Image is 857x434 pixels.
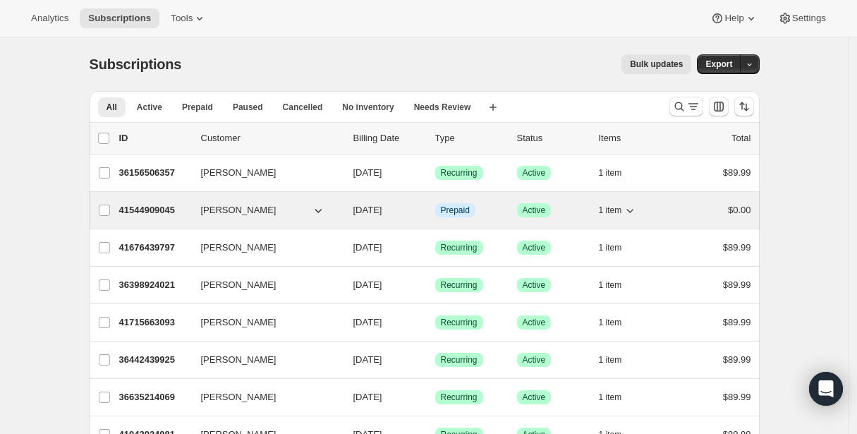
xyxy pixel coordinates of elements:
[669,97,703,116] button: Search and filter results
[353,354,382,365] span: [DATE]
[119,387,751,407] div: 36635214069[PERSON_NAME][DATE]SuccessRecurringSuccessActive1 item$89.99
[731,131,750,145] p: Total
[193,311,334,334] button: [PERSON_NAME]
[233,102,263,113] span: Paused
[201,353,276,367] span: [PERSON_NAME]
[119,166,190,180] p: 36156506357
[171,13,193,24] span: Tools
[523,205,546,216] span: Active
[482,97,504,117] button: Create new view
[523,317,546,328] span: Active
[119,390,190,404] p: 36635214069
[630,59,683,70] span: Bulk updates
[734,97,754,116] button: Sort the results
[119,238,751,258] div: 41676439797[PERSON_NAME][DATE]SuccessRecurringSuccessActive1 item$89.99
[80,8,159,28] button: Subscriptions
[201,203,276,217] span: [PERSON_NAME]
[435,131,506,145] div: Type
[441,167,478,179] span: Recurring
[599,275,638,295] button: 1 item
[201,390,276,404] span: [PERSON_NAME]
[353,392,382,402] span: [DATE]
[119,200,751,220] div: 41544909045[PERSON_NAME][DATE]InfoPrepaidSuccessActive1 item$0.00
[119,131,190,145] p: ID
[441,279,478,291] span: Recurring
[23,8,77,28] button: Analytics
[119,203,190,217] p: 41544909045
[723,242,751,253] span: $89.99
[599,313,638,332] button: 1 item
[353,279,382,290] span: [DATE]
[599,205,622,216] span: 1 item
[201,315,276,330] span: [PERSON_NAME]
[728,205,751,215] span: $0.00
[697,54,741,74] button: Export
[441,205,470,216] span: Prepaid
[353,131,424,145] p: Billing Date
[599,242,622,253] span: 1 item
[770,8,834,28] button: Settings
[523,242,546,253] span: Active
[193,349,334,371] button: [PERSON_NAME]
[599,238,638,258] button: 1 item
[523,354,546,366] span: Active
[517,131,588,145] p: Status
[599,279,622,291] span: 1 item
[599,387,638,407] button: 1 item
[621,54,691,74] button: Bulk updates
[723,392,751,402] span: $89.99
[201,241,276,255] span: [PERSON_NAME]
[599,317,622,328] span: 1 item
[119,278,190,292] p: 36398924021
[441,317,478,328] span: Recurring
[88,13,151,24] span: Subscriptions
[599,354,622,366] span: 1 item
[31,13,68,24] span: Analytics
[119,313,751,332] div: 41715663093[PERSON_NAME][DATE]SuccessRecurringSuccessActive1 item$89.99
[119,353,190,367] p: 36442439925
[702,8,766,28] button: Help
[119,315,190,330] p: 41715663093
[809,372,843,406] div: Open Intercom Messenger
[723,167,751,178] span: $89.99
[723,279,751,290] span: $89.99
[182,102,213,113] span: Prepaid
[107,102,117,113] span: All
[353,242,382,253] span: [DATE]
[599,392,622,403] span: 1 item
[353,167,382,178] span: [DATE]
[723,354,751,365] span: $89.99
[353,317,382,327] span: [DATE]
[724,13,743,24] span: Help
[523,392,546,403] span: Active
[201,166,276,180] span: [PERSON_NAME]
[353,205,382,215] span: [DATE]
[137,102,162,113] span: Active
[119,163,751,183] div: 36156506357[PERSON_NAME][DATE]SuccessRecurringSuccessActive1 item$89.99
[193,386,334,409] button: [PERSON_NAME]
[283,102,323,113] span: Cancelled
[119,275,751,295] div: 36398924021[PERSON_NAME][DATE]SuccessRecurringSuccessActive1 item$89.99
[119,131,751,145] div: IDCustomerBilling DateTypeStatusItemsTotal
[193,162,334,184] button: [PERSON_NAME]
[599,167,622,179] span: 1 item
[193,274,334,296] button: [PERSON_NAME]
[709,97,729,116] button: Customize table column order and visibility
[193,236,334,259] button: [PERSON_NAME]
[599,163,638,183] button: 1 item
[599,131,669,145] div: Items
[90,56,182,72] span: Subscriptions
[201,131,342,145] p: Customer
[441,392,478,403] span: Recurring
[193,199,334,222] button: [PERSON_NAME]
[523,279,546,291] span: Active
[599,200,638,220] button: 1 item
[723,317,751,327] span: $89.99
[523,167,546,179] span: Active
[599,350,638,370] button: 1 item
[792,13,826,24] span: Settings
[705,59,732,70] span: Export
[162,8,215,28] button: Tools
[441,354,478,366] span: Recurring
[119,350,751,370] div: 36442439925[PERSON_NAME][DATE]SuccessRecurringSuccessActive1 item$89.99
